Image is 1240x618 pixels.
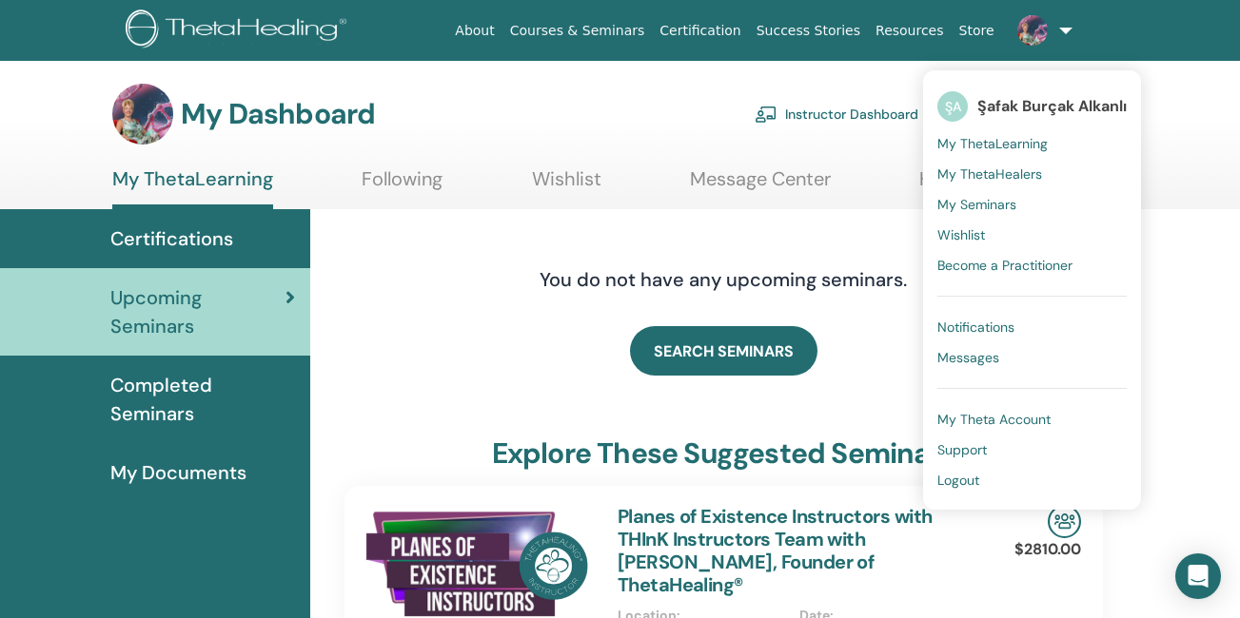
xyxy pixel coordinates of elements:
[937,441,987,458] span: Support
[110,371,295,428] span: Completed Seminars
[423,268,1023,291] h4: You do not have any upcoming seminars.
[937,189,1127,220] a: My Seminars
[654,341,794,361] span: SEARCH SEMINARS
[937,312,1127,342] a: Notifications
[749,13,868,48] a: Success Stories
[937,91,968,122] span: ŞA
[937,319,1014,336] span: Notifications
[447,13,502,48] a: About
[937,465,1127,495] a: Logout
[937,165,1042,183] span: My ThetaHealers
[690,167,831,204] a: Message Center
[112,167,273,209] a: My ThetaLearning
[977,96,1127,116] span: Şafak Burçak Alkanlı
[492,436,955,471] h3: explore these suggested seminars
[126,10,353,52] img: logo.png
[110,283,285,340] span: Upcoming Seminars
[937,404,1127,435] a: My Theta Account
[937,349,999,366] span: Messages
[755,93,918,135] a: Instructor Dashboard
[181,97,375,131] h3: My Dashboard
[1014,538,1081,561] p: $2810.00
[937,159,1127,189] a: My ThetaHealers
[630,326,817,376] a: SEARCH SEMINARS
[937,220,1127,250] a: Wishlist
[112,84,173,145] img: default.jpg
[110,458,246,487] span: My Documents
[362,167,443,204] a: Following
[937,257,1073,274] span: Become a Practitioner
[937,196,1016,213] span: My Seminars
[532,167,601,204] a: Wishlist
[1048,505,1081,538] img: In-Person Seminar
[937,342,1127,373] a: Messages
[1017,15,1048,46] img: default.jpg
[937,128,1127,159] a: My ThetaLearning
[937,472,979,489] span: Logout
[868,13,952,48] a: Resources
[937,250,1127,280] a: Become a Practitioner
[937,226,985,243] span: Wishlist
[110,224,233,253] span: Certifications
[919,167,1073,204] a: Help & Resources
[937,435,1127,465] a: Support
[502,13,653,48] a: Courses & Seminars
[937,85,1127,128] a: ŞAŞafak Burçak Alkanlı
[937,135,1048,152] span: My ThetaLearning
[952,13,1002,48] a: Store
[1175,553,1221,599] div: Open Intercom Messenger
[755,106,777,123] img: chalkboard-teacher.svg
[937,411,1051,428] span: My Theta Account
[652,13,748,48] a: Certification
[618,504,933,597] a: Planes of Existence Instructors with THInK Instructors Team with [PERSON_NAME], Founder of ThetaH...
